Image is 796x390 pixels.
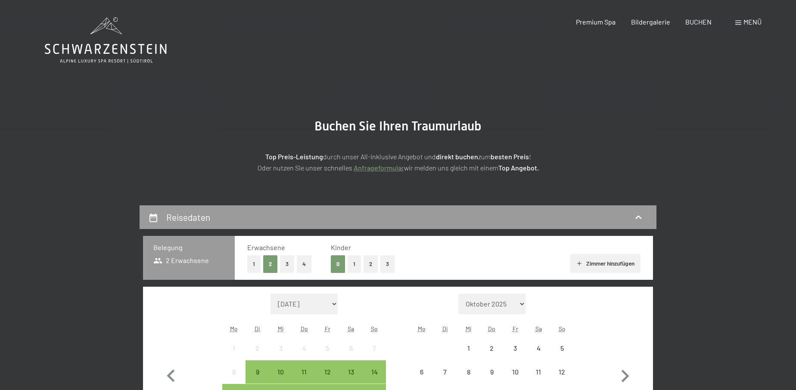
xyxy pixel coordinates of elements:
button: 0 [331,255,345,273]
button: 1 [348,255,361,273]
div: Anreise nicht möglich [292,337,316,360]
div: Thu Sep 11 2025 [292,360,316,384]
div: Anreise nicht möglich [550,360,574,384]
div: 9 [481,368,503,390]
div: 4 [293,345,315,366]
div: Anreise nicht möglich [410,360,433,384]
div: Fri Sep 05 2025 [316,337,339,360]
div: Anreise nicht möglich [363,337,386,360]
div: Anreise möglich [316,360,339,384]
abbr: Mittwoch [278,325,284,332]
h3: Belegung [153,243,224,252]
div: 3 [270,345,292,366]
div: Wed Sep 10 2025 [269,360,292,384]
div: 8 [223,368,245,390]
div: 11 [528,368,549,390]
div: Sat Oct 11 2025 [527,360,550,384]
div: Thu Oct 09 2025 [480,360,504,384]
div: Sun Oct 12 2025 [550,360,574,384]
div: Tue Oct 07 2025 [433,360,457,384]
span: Buchen Sie Ihren Traumurlaub [314,118,482,133]
abbr: Donnerstag [301,325,308,332]
div: 7 [434,368,456,390]
div: Wed Sep 03 2025 [269,337,292,360]
button: 2 [263,255,277,273]
div: 10 [270,368,292,390]
button: 2 [364,255,378,273]
div: Anreise nicht möglich [316,337,339,360]
div: Anreise nicht möglich [527,337,550,360]
abbr: Montag [230,325,238,332]
div: Fri Oct 03 2025 [504,337,527,360]
abbr: Samstag [348,325,354,332]
div: Anreise nicht möglich [457,337,480,360]
a: BUCHEN [685,18,712,26]
abbr: Freitag [325,325,330,332]
span: Kinder [331,243,351,251]
div: Anreise möglich [363,360,386,384]
span: 2 Erwachsene [153,256,209,265]
abbr: Samstag [535,325,542,332]
div: 2 [481,345,503,366]
abbr: Sonntag [559,325,566,332]
div: Anreise möglich [292,360,316,384]
abbr: Sonntag [371,325,378,332]
div: 13 [340,368,362,390]
div: 1 [223,345,245,366]
div: Anreise möglich [269,360,292,384]
div: Anreise nicht möglich [222,337,246,360]
div: 6 [411,368,432,390]
span: Bildergalerie [631,18,670,26]
div: Anreise nicht möglich [246,337,269,360]
div: 5 [317,345,338,366]
div: Anreise nicht möglich [504,337,527,360]
div: Sun Sep 14 2025 [363,360,386,384]
div: 10 [504,368,526,390]
a: Anfrageformular [354,164,404,172]
strong: Top Preis-Leistung [265,152,323,161]
div: Sat Sep 13 2025 [339,360,363,384]
abbr: Freitag [513,325,518,332]
div: Sun Oct 05 2025 [550,337,574,360]
div: Tue Sep 09 2025 [246,360,269,384]
button: 3 [380,255,395,273]
div: Tue Sep 02 2025 [246,337,269,360]
div: 7 [364,345,385,366]
h2: Reisedaten [166,212,210,223]
button: 1 [247,255,261,273]
abbr: Dienstag [442,325,448,332]
div: Wed Oct 08 2025 [457,360,480,384]
div: Mon Sep 01 2025 [222,337,246,360]
div: Fri Oct 10 2025 [504,360,527,384]
div: Wed Oct 01 2025 [457,337,480,360]
abbr: Mittwoch [466,325,472,332]
div: 1 [457,345,479,366]
div: Sat Oct 04 2025 [527,337,550,360]
div: 3 [504,345,526,366]
strong: Top Angebot. [498,164,539,172]
span: Erwachsene [247,243,285,251]
abbr: Montag [418,325,426,332]
div: Anreise nicht möglich [339,337,363,360]
abbr: Donnerstag [488,325,495,332]
a: Premium Spa [576,18,616,26]
div: 8 [457,368,479,390]
div: Mon Sep 08 2025 [222,360,246,384]
div: Anreise nicht möglich [480,360,504,384]
div: Anreise nicht möglich [457,360,480,384]
div: Anreise nicht möglich [433,360,457,384]
div: Mon Oct 06 2025 [410,360,433,384]
div: 11 [293,368,315,390]
div: 14 [364,368,385,390]
strong: direkt buchen [436,152,478,161]
div: Anreise nicht möglich [550,337,574,360]
button: 3 [280,255,294,273]
div: Anreise möglich [246,360,269,384]
div: Anreise nicht möglich [527,360,550,384]
div: 9 [246,368,268,390]
abbr: Dienstag [255,325,260,332]
div: Fri Sep 12 2025 [316,360,339,384]
div: Anreise möglich [339,360,363,384]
